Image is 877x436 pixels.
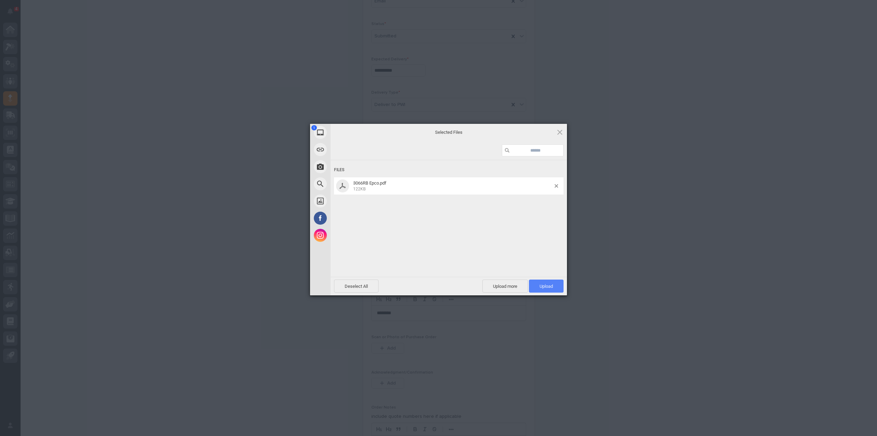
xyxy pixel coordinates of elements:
div: Instagram [310,227,392,244]
div: My Device [310,124,392,141]
span: 3066RB Epco.pdf [353,180,386,186]
span: 1 [311,125,317,130]
div: Facebook [310,210,392,227]
div: Web Search [310,175,392,192]
span: Click here or hit ESC to close picker [556,128,564,136]
span: Deselect All [334,280,379,293]
span: Upload [529,280,564,293]
div: Unsplash [310,192,392,210]
div: Link (URL) [310,141,392,158]
span: 122KB [353,187,366,191]
span: Selected Files [380,129,517,135]
div: Take Photo [310,158,392,175]
span: Upload more [482,280,528,293]
div: Files [334,164,564,176]
span: 3066RB Epco.pdf [351,180,555,192]
span: Upload [540,284,553,289]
